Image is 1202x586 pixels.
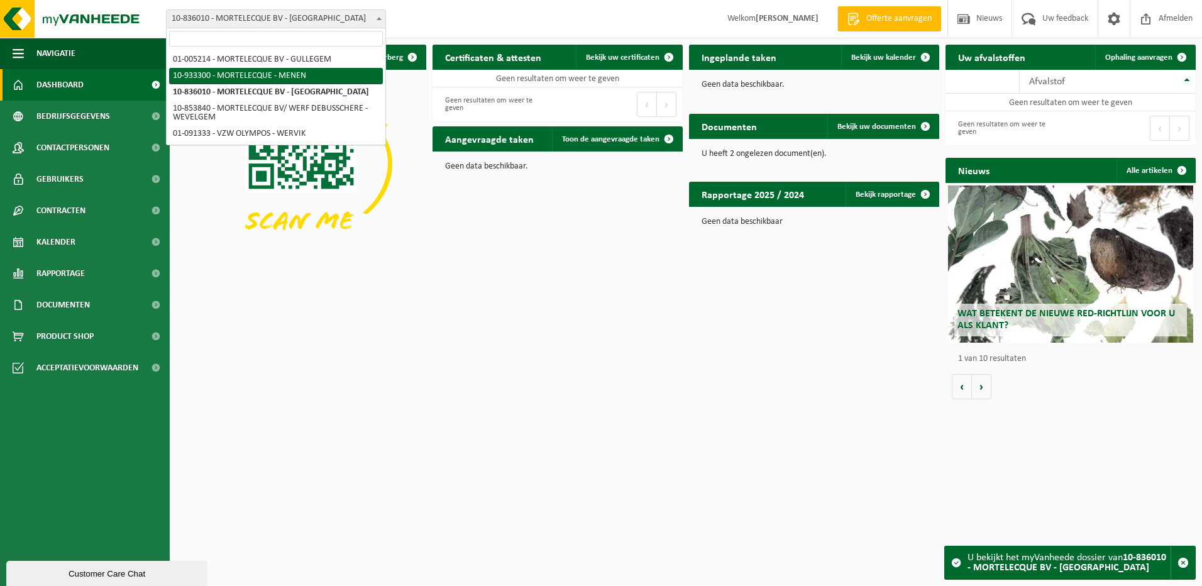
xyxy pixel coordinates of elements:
[169,84,383,101] li: 10-836010 - MORTELECQUE BV - [GEOGRAPHIC_DATA]
[841,45,938,70] a: Bekijk uw kalender
[946,158,1002,182] h2: Nieuws
[1150,116,1170,141] button: Previous
[952,374,972,399] button: Vorige
[169,52,383,68] li: 01-005214 - MORTELECQUE BV - GULLEGEM
[36,258,85,289] span: Rapportage
[36,289,90,321] span: Documenten
[445,162,670,171] p: Geen data beschikbaar.
[36,132,109,163] span: Contactpersonen
[36,38,75,69] span: Navigatie
[1095,45,1194,70] a: Ophaling aanvragen
[576,45,681,70] a: Bekijk uw certificaten
[851,53,916,62] span: Bekijk uw kalender
[952,114,1064,142] div: Geen resultaten om weer te geven
[827,114,938,139] a: Bekijk uw documenten
[702,218,927,226] p: Geen data beschikbaar
[36,195,85,226] span: Contracten
[689,182,817,206] h2: Rapportage 2025 / 2024
[1105,53,1172,62] span: Ophaling aanvragen
[972,374,991,399] button: Volgende
[702,80,927,89] p: Geen data beschikbaar.
[846,182,938,207] a: Bekijk rapportage
[36,226,75,258] span: Kalender
[167,10,385,28] span: 10-836010 - MORTELECQUE BV - HARELBEKE
[689,114,769,138] h2: Documenten
[433,126,546,151] h2: Aangevraagde taken
[169,101,383,126] li: 10-853840 - MORTELECQUE BV/ WERF DEBUSSCHERE - WEVELGEM
[36,101,110,132] span: Bedrijfsgegevens
[36,163,84,195] span: Gebruikers
[958,355,1189,363] p: 1 van 10 resultaten
[968,553,1166,573] strong: 10-836010 - MORTELECQUE BV - [GEOGRAPHIC_DATA]
[586,53,659,62] span: Bekijk uw certificaten
[1029,77,1065,87] span: Afvalstof
[756,14,819,23] strong: [PERSON_NAME]
[169,126,383,142] li: 01-091333 - VZW OLYMPOS - WERVIK
[946,45,1038,69] h2: Uw afvalstoffen
[863,13,935,25] span: Offerte aanvragen
[375,53,403,62] span: Verberg
[365,45,425,70] button: Verberg
[562,135,659,143] span: Toon de aangevraagde taken
[433,70,683,87] td: Geen resultaten om weer te geven
[433,45,554,69] h2: Certificaten & attesten
[36,321,94,352] span: Product Shop
[176,70,426,258] img: Download de VHEPlus App
[1117,158,1194,183] a: Alle artikelen
[439,91,551,118] div: Geen resultaten om weer te geven
[36,352,138,384] span: Acceptatievoorwaarden
[657,92,676,117] button: Next
[36,69,84,101] span: Dashboard
[702,150,927,158] p: U heeft 2 ongelezen document(en).
[948,185,1193,343] a: Wat betekent de nieuwe RED-richtlijn voor u als klant?
[946,94,1196,111] td: Geen resultaten om weer te geven
[837,123,916,131] span: Bekijk uw documenten
[689,45,789,69] h2: Ingeplande taken
[957,309,1175,331] span: Wat betekent de nieuwe RED-richtlijn voor u als klant?
[968,546,1171,579] div: U bekijkt het myVanheede dossier van
[166,9,386,28] span: 10-836010 - MORTELECQUE BV - HARELBEKE
[169,68,383,84] li: 10-933300 - MORTELECQUE - MENEN
[552,126,681,152] a: Toon de aangevraagde taken
[1170,116,1189,141] button: Next
[837,6,941,31] a: Offerte aanvragen
[637,92,657,117] button: Previous
[6,558,210,586] iframe: chat widget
